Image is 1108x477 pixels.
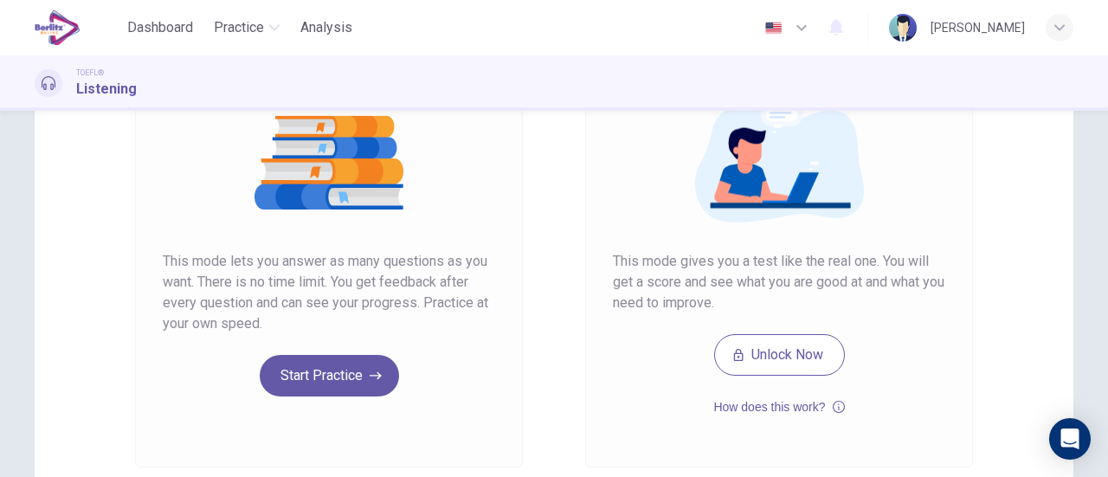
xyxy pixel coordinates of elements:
[163,251,495,334] span: This mode lets you answer as many questions as you want. There is no time limit. You get feedback...
[214,17,264,38] span: Practice
[35,10,120,45] a: EduSynch logo
[1049,418,1091,460] div: Open Intercom Messenger
[76,79,137,100] h1: Listening
[931,17,1025,38] div: [PERSON_NAME]
[120,12,200,43] button: Dashboard
[127,17,193,38] span: Dashboard
[293,12,359,43] button: Analysis
[76,67,104,79] span: TOEFL®
[260,355,399,396] button: Start Practice
[35,10,81,45] img: EduSynch logo
[714,334,845,376] button: Unlock Now
[207,12,287,43] button: Practice
[889,14,917,42] img: Profile picture
[300,17,352,38] span: Analysis
[613,251,945,313] span: This mode gives you a test like the real one. You will get a score and see what you are good at a...
[763,22,784,35] img: en
[713,396,844,417] button: How does this work?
